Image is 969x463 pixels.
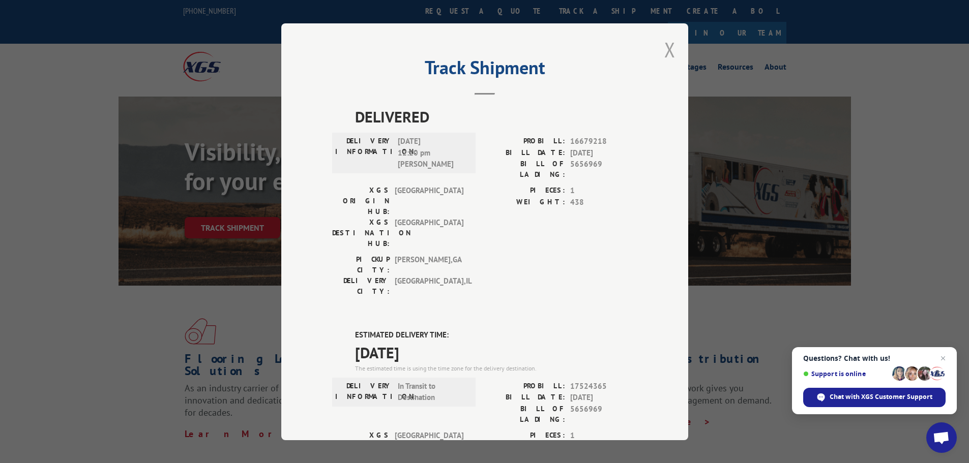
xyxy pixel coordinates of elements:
label: BILL DATE: [485,392,565,404]
label: WEIGHT: [485,196,565,208]
span: In Transit to Destination [398,380,466,403]
span: 16679218 [570,136,637,147]
h2: Track Shipment [332,60,637,80]
label: PICKUP CITY: [332,254,390,275]
span: Questions? Chat with us! [803,354,946,362]
label: XGS DESTINATION HUB: [332,217,390,249]
div: Open chat [926,422,957,453]
label: XGS ORIGIN HUB: [332,185,390,217]
span: [GEOGRAPHIC_DATA] , IL [395,275,463,297]
label: BILL DATE: [485,147,565,159]
span: Chat with XGS Customer Support [830,392,932,402]
span: 5656969 [570,159,637,180]
span: Support is online [803,370,889,378]
span: [DATE] [570,147,637,159]
label: PIECES: [485,429,565,441]
label: ESTIMATED DELIVERY TIME: [355,329,637,341]
label: DELIVERY INFORMATION: [335,136,393,170]
span: [GEOGRAPHIC_DATA] [395,217,463,249]
span: 1 [570,185,637,197]
span: [DATE] 12:20 pm [PERSON_NAME] [398,136,466,170]
label: DELIVERY INFORMATION: [335,380,393,403]
div: The estimated time is using the time zone for the delivery destination. [355,363,637,373]
span: [GEOGRAPHIC_DATA] [395,429,463,461]
span: 438 [570,196,637,208]
span: 5656969 [570,403,637,424]
label: PIECES: [485,185,565,197]
span: [DATE] [570,392,637,404]
span: 1 [570,429,637,441]
label: BILL OF LADING: [485,159,565,180]
label: XGS ORIGIN HUB: [332,429,390,461]
span: [GEOGRAPHIC_DATA] [395,185,463,217]
span: [PERSON_NAME] , GA [395,254,463,275]
span: Close chat [937,352,949,364]
span: 17524365 [570,380,637,392]
span: DELIVERED [355,105,637,128]
span: [DATE] [355,341,637,363]
label: DELIVERY CITY: [332,275,390,297]
label: BILL OF LADING: [485,403,565,424]
label: PROBILL: [485,136,565,147]
div: Chat with XGS Customer Support [803,388,946,407]
button: Close modal [664,36,676,63]
label: PROBILL: [485,380,565,392]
